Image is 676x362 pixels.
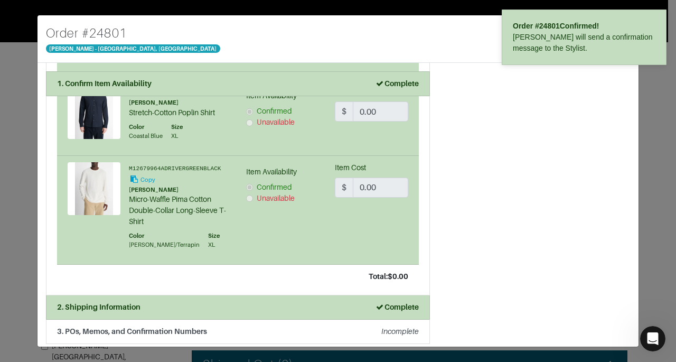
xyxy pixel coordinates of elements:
[68,86,120,139] img: Product
[129,240,200,249] div: [PERSON_NAME]/Terrapin
[129,107,230,118] div: Stretch-Cotton Poplin Shirt
[171,123,183,132] div: Size
[375,303,419,311] strong: Complete
[381,327,419,336] em: Incomplete
[9,259,202,277] textarea: Message…
[8,61,203,118] div: Vince says…
[50,281,59,290] button: Gif picker
[208,231,220,240] div: Size
[246,108,253,115] input: Confirmed
[16,281,25,290] button: Upload attachment
[140,177,155,183] small: Copy
[46,44,220,53] span: [PERSON_NAME] - [GEOGRAPHIC_DATA], [GEOGRAPHIC_DATA]
[171,132,183,141] div: XL
[51,13,132,24] p: The team can also help
[33,281,42,290] button: Emoji picker
[17,125,165,166] div: You’ll get replies here and in your email: ✉️
[8,118,203,222] div: Operator says…
[257,118,295,126] span: Unavailable
[117,67,194,88] div: [GRM REF. #24801] --------------------
[181,277,198,294] button: Send a message…
[257,107,292,115] span: Confirmed
[513,21,655,32] div: Order # 24801 Confirmed!
[246,184,253,191] input: Confirmed
[129,231,200,240] div: Color
[67,281,76,290] button: Start recording
[51,5,89,13] h1: Operator
[335,178,353,198] span: $
[109,61,203,110] div: [GRM REF. #24801]--------------------Return label in box :)
[57,327,207,336] strong: 3. POs, Memos, and Confirmation Numbers
[129,185,230,194] div: [PERSON_NAME]
[246,166,297,178] label: Item Availability
[117,93,194,104] div: Return label in box :)
[185,4,204,23] div: Close
[129,165,221,172] small: M12679964ADRIVERGREENBLACK
[513,32,655,54] div: [PERSON_NAME] will send a confirmation message to the Stylist.
[129,194,230,227] div: Micro-Waffle Pima Cotton Double-Collar Long-Sleeve T-Shirt
[129,98,230,107] div: [PERSON_NAME]
[246,119,253,126] input: Unavailable
[17,171,165,192] div: The team will reply as soon as they can.
[46,24,220,43] h4: Order # 24801
[30,6,47,23] img: Profile image for Operator
[17,146,161,165] b: [PERSON_NAME][EMAIL_ADDRESS][DOMAIN_NAME]
[57,303,140,311] strong: 2. Shipping Information
[640,326,665,351] iframe: Intercom live chat
[129,123,163,132] div: Color
[208,240,220,249] div: XL
[257,183,292,191] span: Confirmed
[335,101,353,122] span: $
[129,173,156,185] button: Copy
[68,271,408,282] div: Total: $0.00
[375,79,419,88] strong: Complete
[246,195,253,202] input: Unavailable
[335,162,366,173] label: Item Cost
[8,118,173,199] div: You’ll get replies here and in your email:✉️[PERSON_NAME][EMAIL_ADDRESS][DOMAIN_NAME]The team wil...
[68,162,120,215] img: Product
[257,194,295,202] span: Unavailable
[57,79,152,88] strong: 1. Confirm Item Availability
[7,4,27,24] button: go back
[165,4,185,24] button: Home
[17,200,115,207] div: Operator • AI Agent • 28m ago
[129,132,163,141] div: Coastal Blue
